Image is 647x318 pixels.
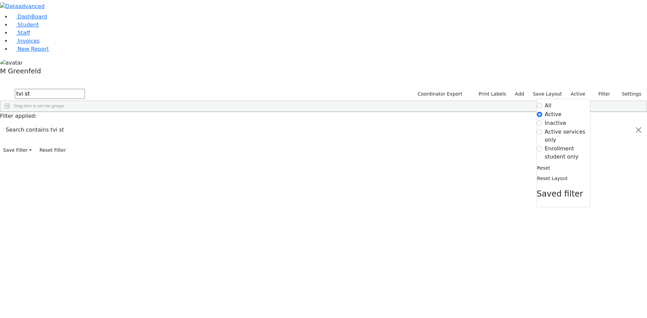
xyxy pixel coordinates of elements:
[536,99,590,207] div: Settings
[545,128,590,144] label: Active services only
[545,110,562,118] label: Active
[537,173,568,184] button: Reset Layout
[18,22,39,28] span: Student
[545,119,566,127] label: Inactive
[537,112,542,117] input: Active
[537,146,542,151] input: Enrollment student only
[630,120,647,139] button: Close
[537,103,542,108] input: All
[11,38,40,44] a: Invoices
[14,104,64,108] span: Drag here to set row groups
[18,46,49,52] span: New Report
[18,30,30,36] span: Staff
[18,38,40,44] span: Invoices
[471,89,509,99] button: Print Labels
[537,189,583,199] span: Saved filter
[36,145,69,155] button: Reset Filter
[568,89,588,99] label: Active
[613,89,644,99] button: Settings
[15,89,85,99] input: Search
[11,13,47,20] a: DashBoard
[545,145,590,161] label: Enrollment student only
[537,120,542,126] input: Inactive
[545,102,552,110] label: All
[413,89,465,99] button: Coordinator Export
[11,22,39,28] a: Student
[11,30,30,36] a: Staff
[512,89,527,99] a: Add
[537,129,542,135] input: Active services only
[18,13,47,20] span: DashBoard
[530,89,565,99] button: Save Layout
[11,46,49,52] a: New Report
[590,89,613,99] button: Filter
[537,163,551,173] button: Reset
